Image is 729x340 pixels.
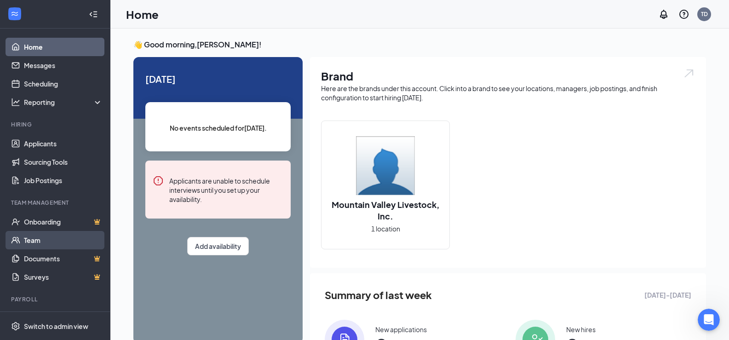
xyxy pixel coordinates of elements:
[169,175,283,204] div: Applicants are unable to schedule interviews until you set up your availability.
[11,295,101,303] div: Payroll
[678,9,689,20] svg: QuestionInfo
[24,249,103,268] a: DocumentsCrown
[321,68,695,84] h1: Brand
[698,309,720,331] iframe: Intercom live chat
[24,213,103,231] a: OnboardingCrown
[321,84,695,102] div: Here are the brands under this account. Click into a brand to see your locations, managers, job p...
[566,325,596,334] div: New hires
[24,171,103,190] a: Job Postings
[10,9,19,18] svg: WorkstreamLogo
[24,309,103,328] a: Payroll
[11,199,101,207] div: Team Management
[24,134,103,153] a: Applicants
[24,268,103,286] a: SurveysCrown
[683,68,695,79] img: open.6027fd2a22e1237b5b06.svg
[24,153,103,171] a: Sourcing Tools
[89,10,98,19] svg: Collapse
[11,322,20,331] svg: Settings
[701,10,708,18] div: TD
[145,72,291,86] span: [DATE]
[24,38,103,56] a: Home
[153,175,164,186] svg: Error
[325,287,432,303] span: Summary of last week
[321,199,449,222] h2: Mountain Valley Livestock, Inc.
[11,98,20,107] svg: Analysis
[24,56,103,75] a: Messages
[658,9,669,20] svg: Notifications
[24,322,88,331] div: Switch to admin view
[24,75,103,93] a: Scheduling
[644,290,691,300] span: [DATE] - [DATE]
[187,237,249,255] button: Add availability
[11,121,101,128] div: Hiring
[24,231,103,249] a: Team
[126,6,159,22] h1: Home
[133,40,706,50] h3: 👋 Good morning, [PERSON_NAME] !
[371,224,400,234] span: 1 location
[375,325,427,334] div: New applications
[356,136,415,195] img: Mountain Valley Livestock, Inc.
[170,123,267,133] span: No events scheduled for [DATE] .
[24,98,103,107] div: Reporting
